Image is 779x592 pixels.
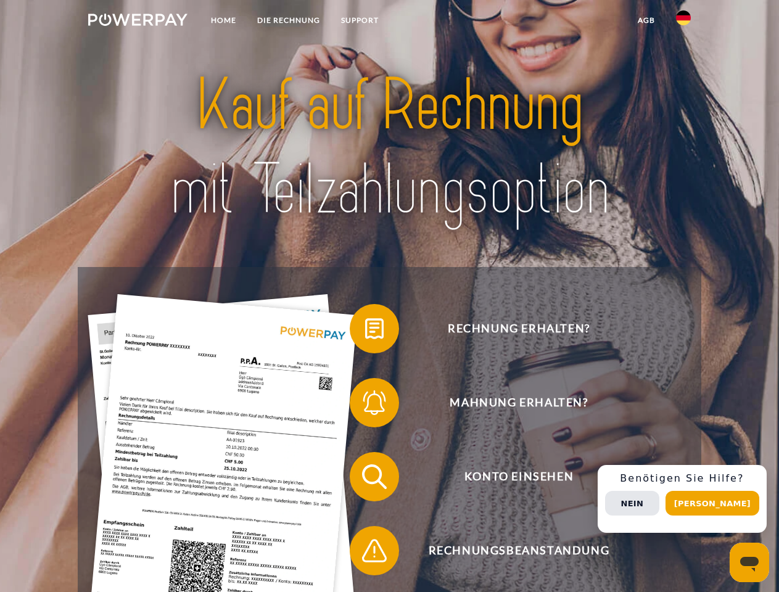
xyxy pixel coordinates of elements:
span: Rechnung erhalten? [368,304,670,353]
button: Konto einsehen [350,452,670,501]
img: title-powerpay_de.svg [118,59,661,236]
button: Rechnungsbeanstandung [350,526,670,575]
img: qb_search.svg [359,461,390,492]
a: agb [627,9,666,31]
button: [PERSON_NAME] [666,491,759,516]
button: Mahnung erhalten? [350,378,670,427]
a: Home [200,9,247,31]
button: Rechnung erhalten? [350,304,670,353]
div: Schnellhilfe [598,465,767,533]
iframe: Schaltfläche zum Öffnen des Messaging-Fensters [730,543,769,582]
span: Konto einsehen [368,452,670,501]
a: SUPPORT [331,9,389,31]
span: Mahnung erhalten? [368,378,670,427]
img: qb_bill.svg [359,313,390,344]
h3: Benötigen Sie Hilfe? [605,472,759,485]
img: logo-powerpay-white.svg [88,14,188,26]
img: de [676,10,691,25]
span: Rechnungsbeanstandung [368,526,670,575]
a: DIE RECHNUNG [247,9,331,31]
img: qb_bell.svg [359,387,390,418]
button: Nein [605,491,659,516]
img: qb_warning.svg [359,535,390,566]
